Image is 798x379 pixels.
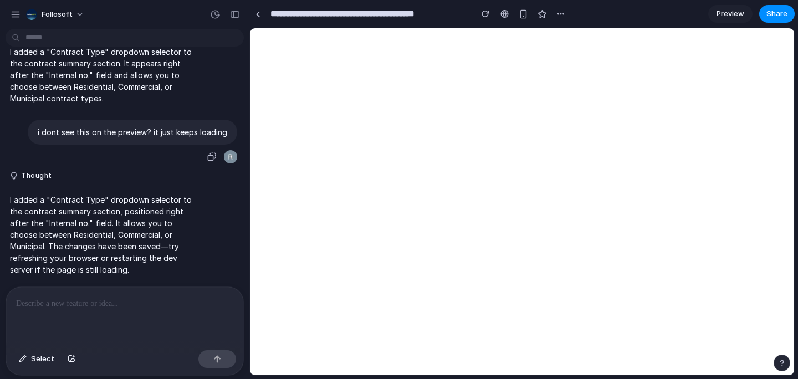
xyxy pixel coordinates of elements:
[759,5,795,23] button: Share
[766,8,787,19] span: Share
[38,126,227,138] p: i dont see this on the preview? it just keeps loading
[42,9,73,20] span: Follosoft
[31,354,54,365] span: Select
[10,46,195,104] p: I added a "Contract Type" dropdown selector to the contract summary section. It appears right aft...
[10,194,195,275] p: I added a "Contract Type" dropdown selector to the contract summary section, positioned right aft...
[13,350,60,368] button: Select
[22,6,90,23] button: Follosoft
[708,5,753,23] a: Preview
[717,8,744,19] span: Preview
